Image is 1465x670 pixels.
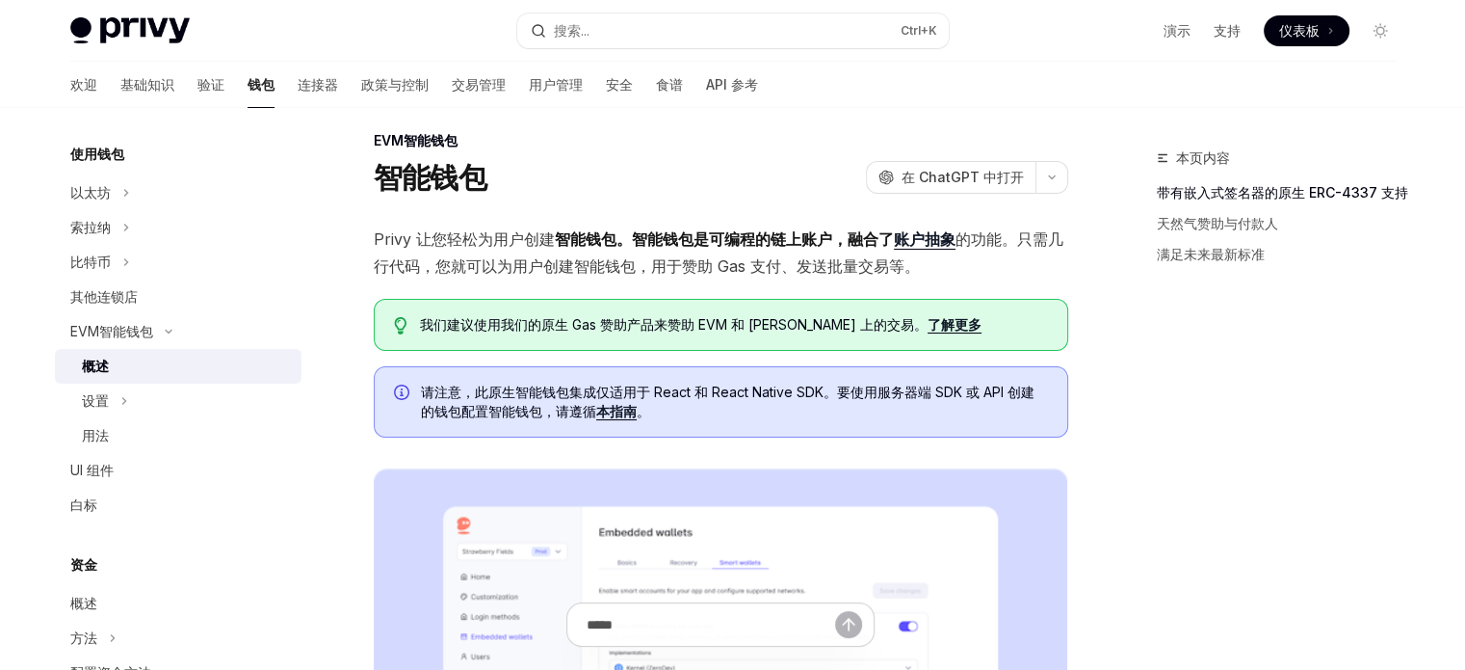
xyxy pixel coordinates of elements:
[361,62,429,108] a: 政策与控制
[529,76,583,93] font: 用户管理
[596,403,637,420] a: 本指南
[420,316,928,333] font: 我们建议使用我们的原生 Gas 赞助产品来赞助 EVM 和 [PERSON_NAME] 上的交易。
[120,76,174,93] font: 基础知识
[70,462,114,478] font: UI 组件
[529,62,583,108] a: 用户管理
[394,317,407,335] svg: 提示
[70,62,97,108] a: 欢迎
[901,23,921,38] font: Ctrl
[1264,15,1349,46] a: 仪表板
[452,62,506,108] a: 交易管理
[248,62,275,108] a: 钱包
[1279,22,1320,39] font: 仪表板
[606,76,633,93] font: 安全
[928,316,981,334] a: 了解更多
[70,630,97,646] font: 方法
[656,76,683,93] font: 食谱
[55,280,301,314] a: 其他连锁店
[70,184,111,201] font: 以太坊
[55,488,301,523] a: 白标
[1365,15,1396,46] button: 切换暗模式
[197,62,224,108] a: 验证
[866,161,1035,194] button: 在 ChatGPT 中打开
[1176,149,1230,166] font: 本页内容
[55,586,301,621] a: 概述
[709,229,894,249] font: 可编程的链上账户，融合了
[70,146,124,162] font: 使用钱包
[361,76,429,93] font: 政策与控制
[955,229,1002,249] font: 的功能
[894,229,955,250] a: 账户抽象
[524,229,555,249] font: 创建
[555,229,709,249] font: 智能钱包。智能钱包是
[606,62,633,108] a: 安全
[120,62,174,108] a: 基础知识
[298,76,338,93] font: 连接器
[1157,215,1278,231] font: 天然气赞助与付款人
[248,76,275,93] font: 钱包
[596,403,637,419] font: 本指南
[82,358,109,374] font: 概述
[70,219,111,235] font: 索拉纳
[70,288,138,305] font: 其他连锁店
[70,595,97,611] font: 概述
[928,316,981,333] font: 了解更多
[1157,239,1411,270] a: 满足未来最新标准
[374,160,486,195] font: 智能钱包
[421,384,1034,419] font: 请注意，此原生智能钱包集成仅适用于 React 和 React Native SDK。要使用服务器端 SDK 或 API 创建的钱包配置智能钱包，请遵循
[82,392,109,409] font: 设置
[70,76,97,93] font: 欢迎
[706,76,758,93] font: API 参考
[1164,21,1190,40] a: 演示
[70,323,153,339] font: EVM智能钱包
[55,418,301,453] a: 用法
[554,22,589,39] font: 搜索...
[1164,22,1190,39] font: 演示
[55,453,301,488] a: UI 组件
[70,17,190,44] img: 灯光标志
[706,62,758,108] a: API 参考
[55,349,301,384] a: 概述
[1214,22,1241,39] font: 支持
[70,496,97,513] font: 白标
[1157,246,1265,262] font: 满足未来最新标准
[197,76,224,93] font: 验证
[1214,21,1241,40] a: 支持
[921,23,937,38] font: +K
[374,132,458,148] font: EVM智能钱包
[1157,208,1411,239] a: 天然气赞助与付款人
[1157,184,1408,201] font: 带有嵌入式签名器的原生 ERC-4337 支持
[374,229,524,249] font: Privy 让您轻松为用户
[656,62,683,108] a: 食谱
[82,427,109,443] font: 用法
[902,169,1024,185] font: 在 ChatGPT 中打开
[1157,177,1411,208] a: 带有嵌入式签名器的原生 ERC-4337 支持
[394,385,413,404] svg: 信息
[70,556,97,573] font: 资金
[298,62,338,108] a: 连接器
[70,254,111,270] font: 比特币
[637,403,650,419] font: 。
[452,76,506,93] font: 交易管理
[517,13,949,48] button: 搜索...Ctrl+K
[835,611,862,638] button: 发送消息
